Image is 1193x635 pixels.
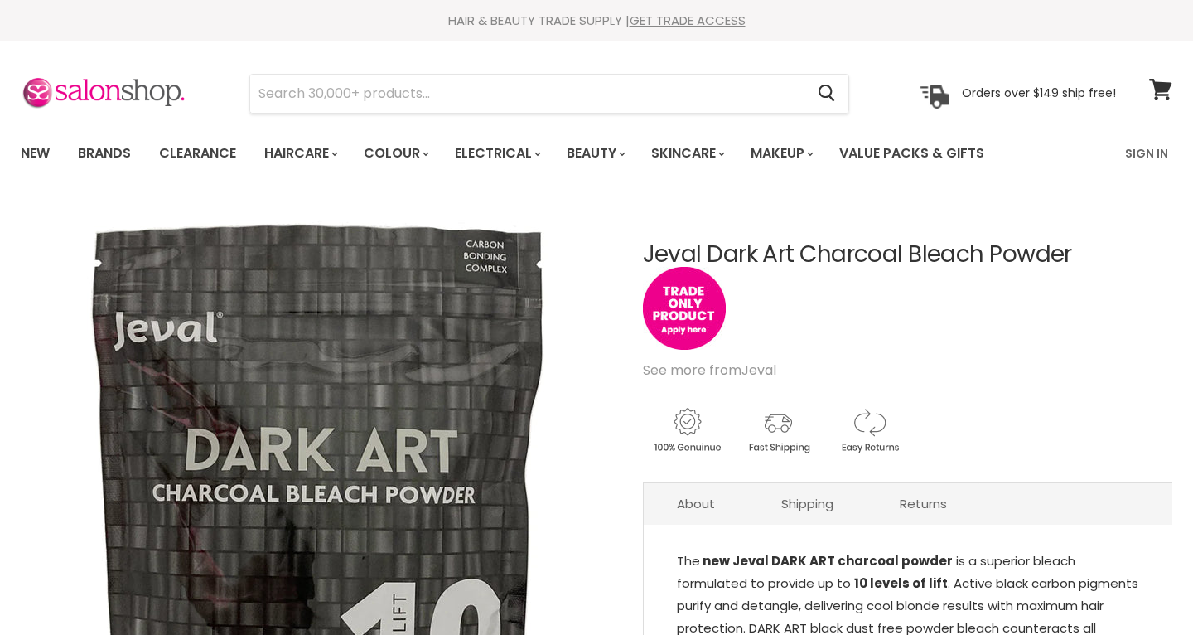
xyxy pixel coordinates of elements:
a: Value Packs & Gifts [827,136,997,171]
img: genuine.gif [643,405,731,456]
a: Brands [65,136,143,171]
a: Sign In [1115,136,1178,171]
a: New [8,136,62,171]
a: Skincare [639,136,735,171]
h1: Jeval Dark Art Charcoal Bleach Powder [643,242,1172,268]
ul: Main menu [8,129,1056,177]
a: GET TRADE ACCESS [630,12,746,29]
a: Makeup [738,136,824,171]
a: About [644,483,748,524]
strong: new Jeval DARK ART charcoal powder [700,552,953,570]
a: Shipping [748,483,867,524]
input: Search [250,75,804,113]
button: Search [804,75,848,113]
a: Colour [351,136,439,171]
p: Orders over $149 ship free! [962,85,1116,100]
img: returns.gif [825,405,913,456]
a: Haircare [252,136,348,171]
a: Clearance [147,136,249,171]
form: Product [249,74,849,114]
span: See more from [643,361,776,380]
img: tradeonly_small.jpg [643,267,726,350]
a: Jeval [741,361,776,380]
a: Returns [867,483,980,524]
strong: 10 levels of lift [854,574,948,592]
img: shipping.gif [734,405,822,456]
a: Beauty [554,136,635,171]
a: Electrical [442,136,551,171]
